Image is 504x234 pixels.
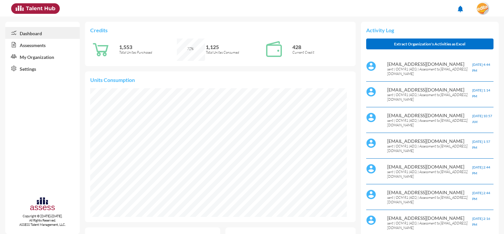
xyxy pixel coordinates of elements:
img: default%20profile%20image.svg [366,113,376,122]
a: Dashboard [5,27,80,39]
img: default%20profile%20image.svg [366,164,376,174]
p: sent ( OCM R1 (ADS) ) Assessment to [EMAIL_ADDRESS][DOMAIN_NAME] [387,144,472,153]
p: 428 [292,44,350,50]
button: Extract Organization's Activities as Excel [366,39,493,49]
p: [EMAIL_ADDRESS][DOMAIN_NAME] [387,164,472,169]
img: default%20profile%20image.svg [366,190,376,199]
p: [EMAIL_ADDRESS][DOMAIN_NAME] [387,87,472,92]
a: Settings [5,63,80,74]
p: sent ( OCM R1 (ADS) ) Assessment to [EMAIL_ADDRESS][DOMAIN_NAME] [387,221,472,230]
p: Units Consumption [90,77,350,83]
p: sent ( OCM R1 (ADS) ) Assessment to [EMAIL_ADDRESS][DOMAIN_NAME] [387,92,472,102]
span: [DATE] 2:16 PM [472,217,490,226]
p: Credits [90,27,350,33]
p: Total Unites Consumed [206,50,263,55]
span: [DATE] 1:14 PM [472,88,490,98]
p: sent ( OCM R1 (ADS) ) Assessment to [EMAIL_ADDRESS][DOMAIN_NAME] [387,67,472,76]
mat-icon: notifications [456,5,464,13]
p: Copyright © [DATE]-[DATE]. All Rights Reserved. ASSESS Talent Management, LLC. [5,214,80,227]
p: Activity Log [366,27,493,33]
img: default%20profile%20image.svg [366,87,376,97]
span: [DATE] 2:44 PM [472,191,490,201]
span: 72% [187,46,194,51]
span: [DATE] 2:44 PM [472,165,490,175]
img: assesscompany-logo.png [30,196,55,213]
p: sent ( OCM R1 (ADS) ) Assessment to [EMAIL_ADDRESS][DOMAIN_NAME] [387,195,472,204]
p: Total Unites Purchased [119,50,177,55]
span: [DATE] 1:57 PM [472,140,490,149]
p: Current Credit [292,50,350,55]
img: default%20profile%20image.svg [366,215,376,225]
a: My Organization [5,51,80,63]
a: Assessments [5,39,80,51]
p: [EMAIL_ADDRESS][DOMAIN_NAME] [387,61,472,67]
p: 1,125 [206,44,263,50]
p: [EMAIL_ADDRESS][DOMAIN_NAME] [387,113,472,118]
span: [DATE] 10:57 AM [472,114,492,124]
span: [DATE] 4:44 PM [472,63,490,72]
p: sent ( OCM R1 (ADS) ) Assessment to [EMAIL_ADDRESS][DOMAIN_NAME] [387,118,472,127]
img: default%20profile%20image.svg [366,61,376,71]
p: [EMAIL_ADDRESS][DOMAIN_NAME] [387,190,472,195]
p: [EMAIL_ADDRESS][DOMAIN_NAME] [387,138,472,144]
p: 1,553 [119,44,177,50]
p: [EMAIL_ADDRESS][DOMAIN_NAME] [387,215,472,221]
p: sent ( OCM R1 (ADS) ) Assessment to [EMAIL_ADDRESS][DOMAIN_NAME] [387,169,472,179]
img: default%20profile%20image.svg [366,138,376,148]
